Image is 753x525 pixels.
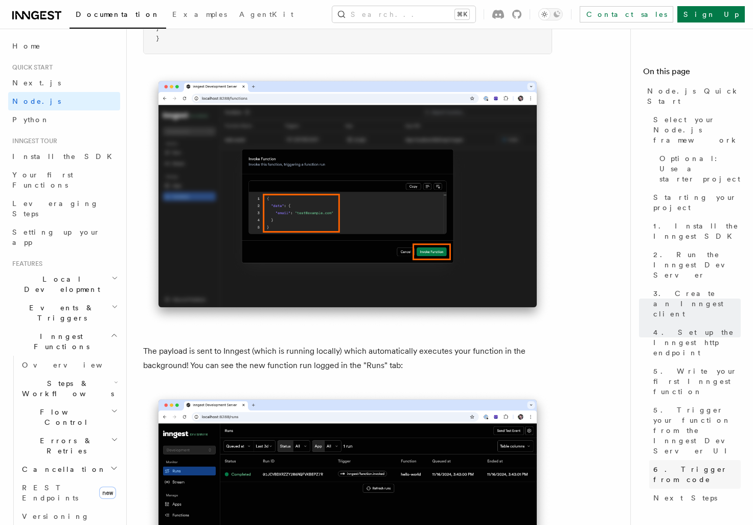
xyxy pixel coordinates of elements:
span: Features [8,260,42,268]
a: Select your Node.js framework [649,110,741,149]
a: 4. Set up the Inngest http endpoint [649,323,741,362]
span: Setting up your app [12,228,100,246]
span: Your first Functions [12,171,73,189]
button: Cancellation [18,460,120,478]
span: 5. Trigger your function from the Inngest Dev Server UI [653,405,741,456]
span: Starting your project [653,192,741,213]
button: Flow Control [18,403,120,431]
a: 2. Run the Inngest Dev Server [649,245,741,284]
a: Contact sales [580,6,673,22]
span: Cancellation [18,464,106,474]
a: Install the SDK [8,147,120,166]
span: 2. Run the Inngest Dev Server [653,249,741,280]
button: Toggle dark mode [538,8,563,20]
span: Overview [22,361,127,369]
a: Starting your project [649,188,741,217]
span: Next.js [12,79,61,87]
button: Search...⌘K [332,6,475,22]
a: AgentKit [233,3,300,28]
a: Sign Up [677,6,745,22]
span: Home [12,41,41,51]
a: Examples [166,3,233,28]
p: The payload is sent to Inngest (which is running locally) which automatically executes your funct... [143,344,552,373]
button: Inngest Functions [8,327,120,356]
span: Quick start [8,63,53,72]
button: Events & Triggers [8,299,120,327]
span: 3. Create an Inngest client [653,288,741,319]
a: 5. Trigger your function from the Inngest Dev Server UI [649,401,741,460]
a: 3. Create an Inngest client [649,284,741,323]
a: Leveraging Steps [8,194,120,223]
a: Node.js [8,92,120,110]
span: Next Steps [653,493,717,503]
a: Your first Functions [8,166,120,194]
a: Python [8,110,120,129]
img: Inngest Dev Server web interface's invoke modal with payload editor and invoke submit button high... [143,71,552,328]
span: AgentKit [239,10,293,18]
a: Setting up your app [8,223,120,252]
span: 1. Install the Inngest SDK [653,221,741,241]
span: Optional: Use a starter project [659,153,741,184]
span: 6. Trigger from code [653,464,741,485]
a: REST Endpointsnew [18,478,120,507]
span: Flow Control [18,407,111,427]
span: Documentation [76,10,160,18]
a: Optional: Use a starter project [655,149,741,188]
a: Next.js [8,74,120,92]
span: Versioning [22,512,89,520]
a: 5. Write your first Inngest function [649,362,741,401]
h4: On this page [643,65,741,82]
button: Errors & Retries [18,431,120,460]
span: Events & Triggers [8,303,111,323]
span: REST Endpoints [22,484,78,502]
span: Install the SDK [12,152,118,161]
span: Node.js Quick Start [647,86,741,106]
span: Python [12,116,50,124]
a: Documentation [70,3,166,29]
span: 5. Write your first Inngest function [653,366,741,397]
a: 6. Trigger from code [649,460,741,489]
span: Inngest Functions [8,331,110,352]
a: Home [8,37,120,55]
span: } [156,35,159,42]
button: Local Development [8,270,120,299]
a: 1. Install the Inngest SDK [649,217,741,245]
span: Select your Node.js framework [653,115,741,145]
span: Node.js [12,97,61,105]
a: Node.js Quick Start [643,82,741,110]
span: Leveraging Steps [12,199,99,218]
span: Examples [172,10,227,18]
span: new [99,487,116,499]
span: Inngest tour [8,137,57,145]
span: 4. Set up the Inngest http endpoint [653,327,741,358]
a: Overview [18,356,120,374]
button: Steps & Workflows [18,374,120,403]
span: Local Development [8,274,111,294]
span: Errors & Retries [18,436,111,456]
kbd: ⌘K [455,9,469,19]
a: Next Steps [649,489,741,507]
span: Steps & Workflows [18,378,114,399]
